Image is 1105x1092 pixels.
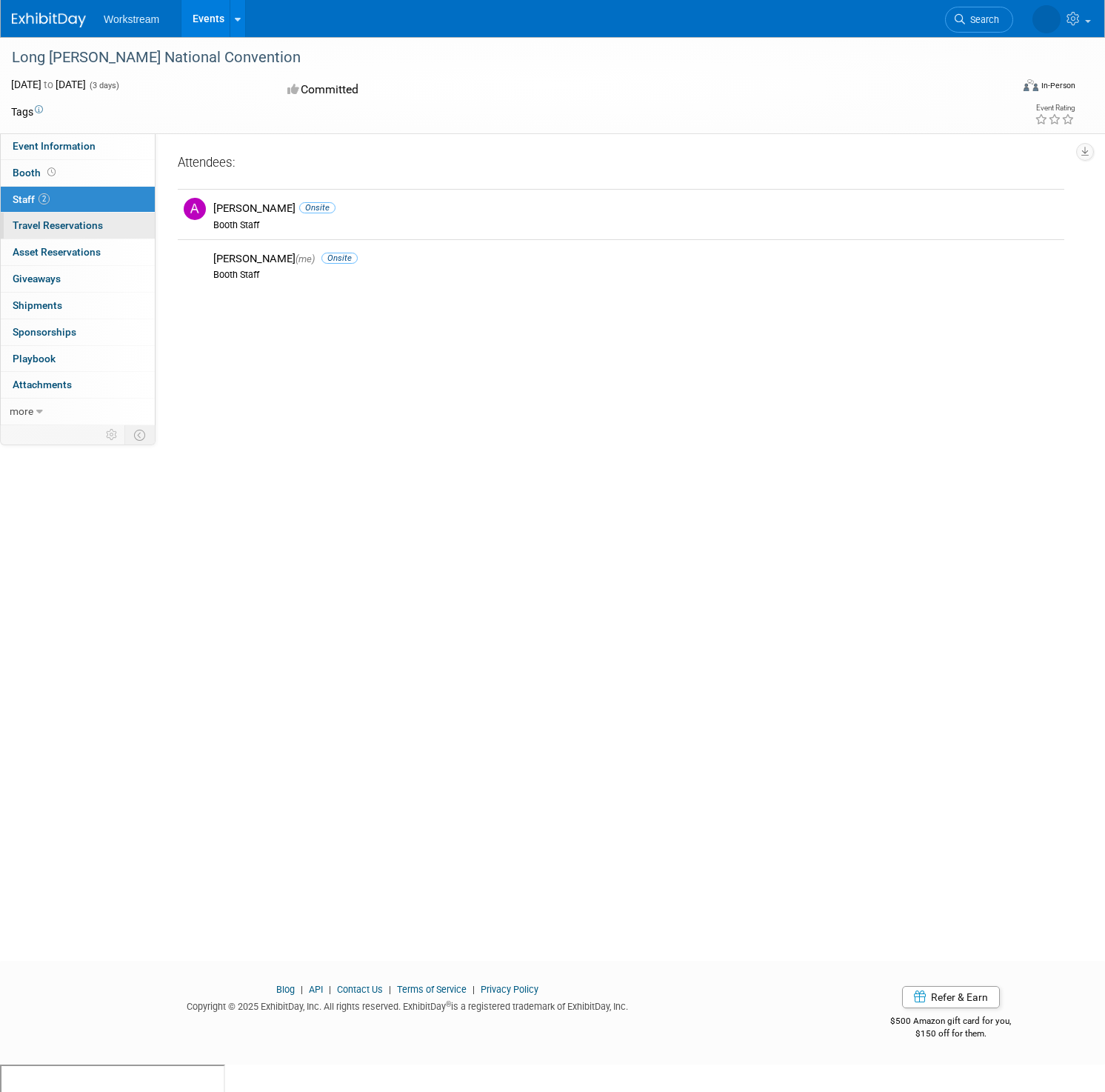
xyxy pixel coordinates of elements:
span: Booth [13,167,59,179]
a: Shipments [1,293,155,319]
a: Booth [1,160,155,186]
a: Playbook [1,346,155,372]
a: Asset Reservations [1,239,155,265]
span: Attachments [13,379,72,390]
span: Onsite [321,253,358,264]
a: Search [945,7,1013,33]
span: | [385,984,395,995]
span: Travel Reservations [13,219,103,231]
a: Sponsorships [1,319,155,345]
div: Event Rating [1035,104,1075,112]
div: Long [PERSON_NAME] National Convention [7,44,985,71]
span: | [325,984,335,995]
a: Contact Us [337,984,383,995]
span: Playbook [13,353,56,364]
div: Attendees: [178,154,1064,173]
span: | [469,984,478,995]
span: to [41,79,56,90]
span: Booth not reserved yet [44,167,59,178]
div: Booth Staff [213,269,1058,281]
div: Booth Staff [213,219,1058,231]
a: Blog [276,984,295,995]
img: ExhibitDay [12,13,86,27]
a: Travel Reservations [1,213,155,239]
td: Tags [11,104,43,119]
div: In-Person [1041,80,1075,91]
img: A.jpg [184,198,206,220]
span: Onsite [299,202,335,213]
a: Staff2 [1,187,155,213]
td: Personalize Event Tab Strip [99,425,125,445]
div: Copyright © 2025 ExhibitDay, Inc. All rights reserved. ExhibitDay is a registered trademark of Ex... [11,996,804,1013]
span: Staff [13,193,50,205]
span: | [297,984,307,995]
span: Sponsorships [13,326,76,338]
div: Event Format [917,77,1076,99]
span: Search [965,14,999,25]
a: more [1,399,155,425]
a: Refer & Earn [902,986,1000,1008]
img: Josh Lu [1032,5,1061,33]
div: $150 off for them. [826,1028,1075,1040]
div: [PERSON_NAME] [213,252,1058,266]
span: Asset Reservations [13,246,101,258]
span: (3 days) [88,81,119,90]
a: Giveaways [1,266,155,292]
a: API [309,984,323,995]
a: Attachments [1,372,155,398]
a: Privacy Policy [481,984,538,995]
div: [PERSON_NAME] [213,202,1058,216]
a: Terms of Service [397,984,467,995]
span: [DATE] [DATE] [11,79,86,90]
td: Toggle Event Tabs [125,425,156,445]
span: (me) [296,253,315,264]
span: more [10,405,33,417]
span: Workstream [104,13,159,25]
div: $500 Amazon gift card for you, [826,1005,1075,1039]
span: Giveaways [13,273,61,284]
div: Committed [283,77,623,103]
span: 2 [39,193,50,204]
img: Format-Inperson.png [1024,79,1038,91]
span: Shipments [13,299,62,311]
span: Event Information [13,140,96,152]
a: Event Information [1,133,155,159]
sup: ® [446,1000,451,1008]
